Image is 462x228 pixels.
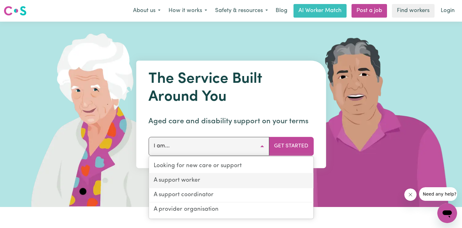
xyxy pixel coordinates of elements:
[404,188,417,201] iframe: Close message
[149,174,313,188] a: A support worker
[437,203,457,223] iframe: Button to launch messaging window
[293,4,347,18] a: AI Worker Match
[269,137,314,155] button: Get Started
[437,4,458,18] a: Login
[352,4,387,18] a: Post a job
[148,70,314,106] h1: The Service Built Around You
[148,137,269,155] button: I am...
[129,4,164,17] button: About us
[149,159,313,174] a: Looking for new care or support
[148,156,314,219] div: I am...
[4,4,27,18] a: Careseekers logo
[4,5,27,16] img: Careseekers logo
[148,116,314,127] p: Aged care and disability support on your terms
[272,4,291,18] a: Blog
[149,202,313,216] a: A provider organisation
[392,4,435,18] a: Find workers
[164,4,211,17] button: How it works
[419,187,457,201] iframe: Message from company
[211,4,272,17] button: Safety & resources
[149,188,313,202] a: A support coordinator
